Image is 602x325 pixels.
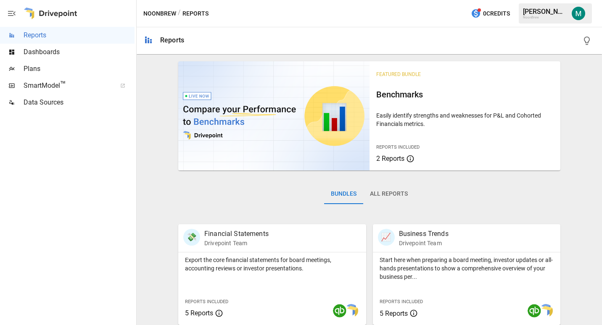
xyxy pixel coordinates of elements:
p: Business Trends [399,229,449,239]
img: quickbooks [333,304,346,317]
div: 💸 [183,229,200,246]
h6: Benchmarks [376,88,554,101]
img: quickbooks [528,304,541,317]
p: Drivepoint Team [204,239,269,247]
p: Easily identify strengths and weaknesses for P&L and Cohorted Financials metrics. [376,111,554,128]
span: Reports Included [376,144,420,150]
div: / [178,8,181,19]
span: SmartModel [24,81,111,91]
button: 0Credits [467,6,513,21]
span: Dashboards [24,47,135,57]
span: ™ [60,79,66,90]
span: Featured Bundle [376,71,421,77]
button: All Reports [363,184,415,204]
p: Financial Statements [204,229,269,239]
span: 0 Credits [483,8,510,19]
span: Plans [24,64,135,74]
span: Reports [24,30,135,40]
button: Bundles [324,184,363,204]
span: Data Sources [24,97,135,107]
div: [PERSON_NAME] [523,8,567,16]
span: 2 Reports [376,155,404,162]
span: Reports Included [380,299,423,304]
span: Reports Included [185,299,228,304]
span: 5 Reports [380,309,408,317]
button: NoonBrew [143,8,176,19]
p: Start here when preparing a board meeting, investor updates or all-hands presentations to show a ... [380,256,554,281]
p: Drivepoint Team [399,239,449,247]
span: 5 Reports [185,309,213,317]
img: smart model [539,304,553,317]
button: Michael Gross [567,2,590,25]
img: video thumbnail [178,61,370,170]
div: 📈 [378,229,395,246]
div: Reports [160,36,184,44]
div: NoonBrew [523,16,567,19]
p: Export the core financial statements for board meetings, accounting reviews or investor presentat... [185,256,359,273]
img: Michael Gross [572,7,585,20]
img: smart model [345,304,358,317]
